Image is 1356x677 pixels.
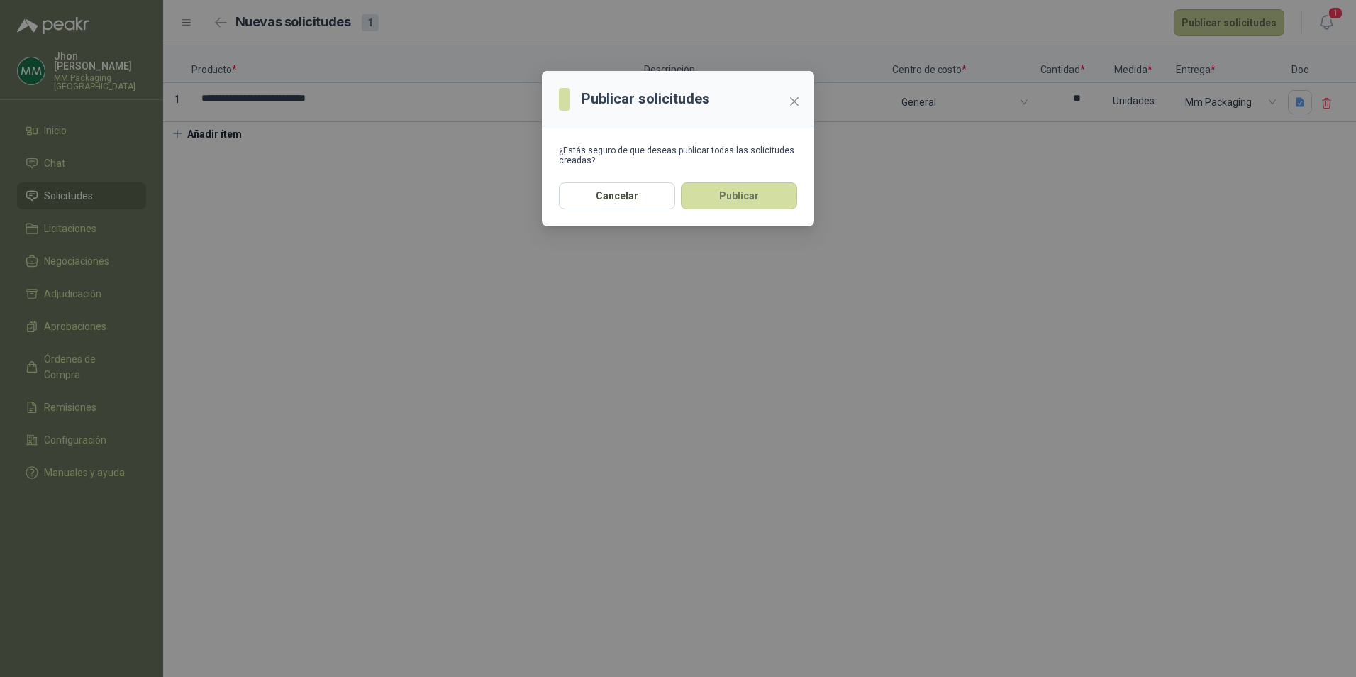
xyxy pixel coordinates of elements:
button: Publicar [681,182,797,209]
button: Cancelar [559,182,675,209]
h3: Publicar solicitudes [582,88,710,110]
span: close [789,96,800,107]
button: Close [783,90,806,113]
div: ¿Estás seguro de que deseas publicar todas las solicitudes creadas? [559,145,797,165]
